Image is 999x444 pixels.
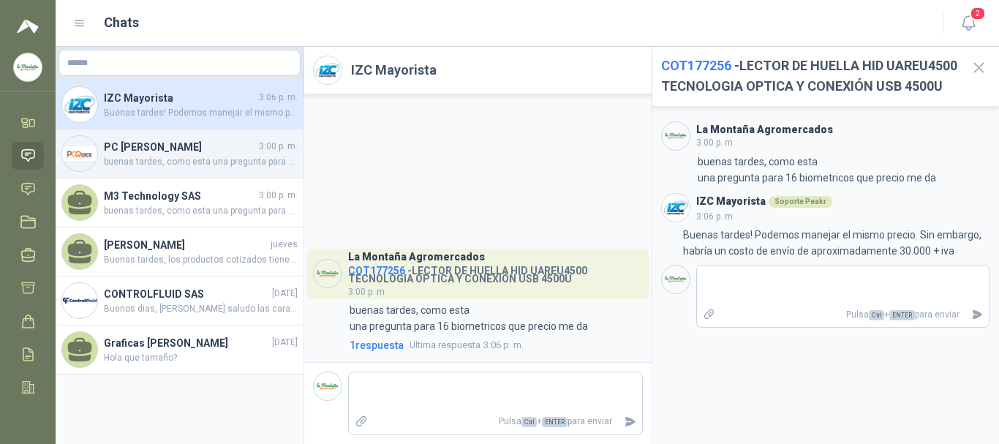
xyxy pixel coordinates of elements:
[697,302,722,328] label: Adjuntar archivos
[314,56,342,84] img: Company Logo
[351,60,437,80] h2: IZC Mayorista
[970,7,986,20] span: 2
[350,302,588,334] p: buenas tardes, como esta una pregunta para 16 biometricos que precio me da
[104,351,298,365] span: Hola que tamaño?
[56,227,304,276] a: [PERSON_NAME]juevesBuenas tardes, los productos cotizados tienen las mismas características
[348,253,485,261] h3: La Montaña Agromercados
[259,91,298,105] span: 3:06 p. m.
[618,409,642,434] button: Enviar
[683,227,990,259] p: Buenas tardes! Podemos manejar el mismo precio. Sin embargo, habría un costo de envío de aproxima...
[104,302,298,316] span: Buenos dias, [PERSON_NAME] saludo las caracteristicas son: Termómetro de [GEOGRAPHIC_DATA] - [GEO...
[56,178,304,227] a: M3 Technology SAS3:00 p. m.buenas tardes, como esta una pregunta para 16 biometricos que precio m...
[104,253,298,267] span: Buenas tardes, los productos cotizados tienen las mismas características
[17,18,39,35] img: Logo peakr
[542,417,568,427] span: ENTER
[374,409,618,434] p: Pulsa + para enviar
[104,12,139,33] h1: Chats
[661,56,959,97] h2: - LECTOR DE HUELLA HID UAREU4500 TECNOLOGIA OPTICA Y CONEXIÓN USB 4500U
[662,194,690,222] img: Company Logo
[104,204,298,218] span: buenas tardes, como esta una pregunta para 16 biometricos que precio me da
[696,197,766,206] h3: IZC Mayorista
[104,335,269,351] h4: Graficas [PERSON_NAME]
[104,188,256,204] h4: M3 Technology SAS
[104,155,298,169] span: buenas tardes, como esta una pregunta para 16 biometricos que precio me da
[62,136,97,171] img: Company Logo
[272,287,298,301] span: [DATE]
[347,337,643,353] a: 1respuestaUltima respuesta3:06 p. m.
[259,140,298,154] span: 3:00 p. m.
[348,265,405,276] span: COT177256
[14,53,42,81] img: Company Logo
[955,10,981,37] button: 2
[350,337,404,353] span: 1 respuesta
[696,211,735,222] span: 3:06 p. m.
[56,326,304,375] a: Graficas [PERSON_NAME][DATE]Hola que tamaño?
[661,58,731,73] span: COT177256
[349,409,374,434] label: Adjuntar archivos
[721,302,965,328] p: Pulsa + para enviar
[56,276,304,326] a: Company LogoCONTROLFLUID SAS[DATE]Buenos dias, [PERSON_NAME] saludo las caracteristicas son: Term...
[62,87,97,122] img: Company Logo
[869,310,884,320] span: Ctrl
[272,336,298,350] span: [DATE]
[889,310,915,320] span: ENTER
[662,266,690,293] img: Company Logo
[104,90,256,106] h4: IZC Mayorista
[259,189,298,203] span: 3:00 p. m.
[348,287,387,297] span: 3:00 p. m.
[314,372,342,400] img: Company Logo
[104,237,268,253] h4: [PERSON_NAME]
[698,154,936,186] p: buenas tardes, como esta una pregunta para 16 biometricos que precio me da
[314,260,342,287] img: Company Logo
[104,139,256,155] h4: PC [PERSON_NAME]
[56,80,304,129] a: Company LogoIZC Mayorista3:06 p. m.Buenas tardes! Podemos manejar el mismo precio. Sin embargo, h...
[104,106,298,120] span: Buenas tardes! Podemos manejar el mismo precio. Sin embargo, habría un costo de envío de aproxima...
[104,286,269,302] h4: CONTROLFLUID SAS
[696,126,833,134] h3: La Montaña Agromercados
[410,338,480,353] span: Ultima respuesta
[965,302,989,328] button: Enviar
[696,138,735,148] span: 3:00 p. m.
[348,261,643,283] h4: - LECTOR DE HUELLA HID UAREU4500 TECNOLOGIA OPTICA Y CONEXIÓN USB 4500U
[662,122,690,150] img: Company Logo
[271,238,298,252] span: jueves
[62,283,97,318] img: Company Logo
[521,417,537,427] span: Ctrl
[56,129,304,178] a: Company LogoPC [PERSON_NAME]3:00 p. m.buenas tardes, como esta una pregunta para 16 biometricos q...
[410,338,524,353] span: 3:06 p. m.
[769,196,832,208] div: Soporte Peakr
